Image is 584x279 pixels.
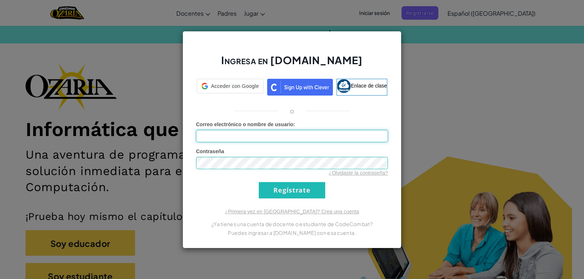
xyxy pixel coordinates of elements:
[328,170,388,176] a: ¿Olvidaste la contraseña?
[351,82,387,88] font: Enlace de clase
[196,148,224,154] font: Contraseña
[221,54,362,66] font: Ingresa en [DOMAIN_NAME]
[211,83,259,89] font: Acceder con Google
[197,79,264,96] a: Acceder con Google
[290,106,294,115] font: o
[259,182,325,198] input: Regístrate
[293,121,295,127] font: :
[225,209,359,214] a: ¿Primera vez en [GEOGRAPHIC_DATA]? Crea una cuenta
[228,229,356,236] font: Puedes ingresar a [DOMAIN_NAME] con esa cuenta.
[211,221,373,227] font: ¿Ya tienes una cuenta de docente o estudiante de CodeCombat?
[196,121,293,127] font: Correo electrónico o nombre de usuario
[337,79,351,93] img: classlink-logo-small.png
[197,79,264,93] div: Acceder con Google
[267,79,333,96] img: clever_sso_button@2x.png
